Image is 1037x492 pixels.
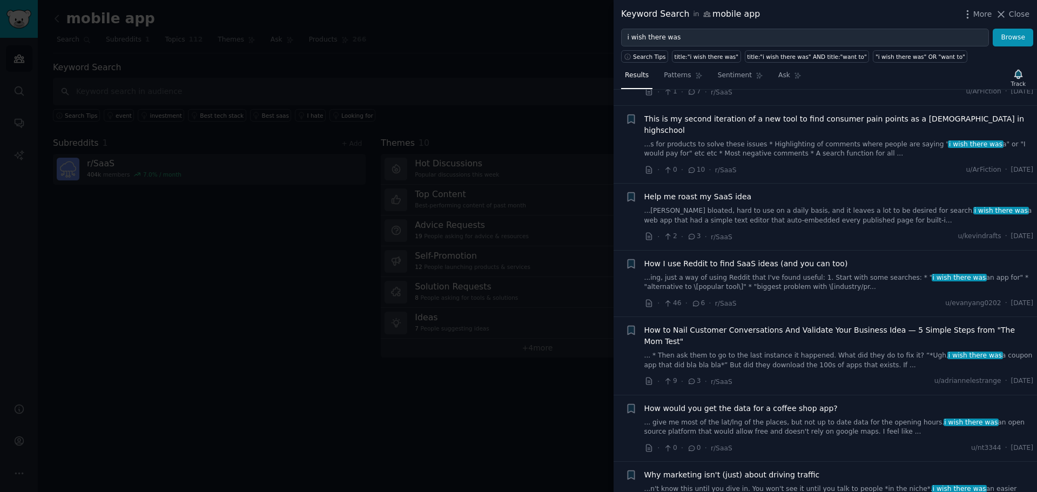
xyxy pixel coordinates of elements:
span: · [705,231,707,242]
span: u/ArFiction [966,87,1001,97]
span: [DATE] [1011,87,1033,97]
span: Sentiment [718,71,752,80]
a: ...[PERSON_NAME] bloated, hard to use on a daily basis, and it leaves a lot to be desired for sea... [644,206,1034,225]
span: · [1005,376,1007,386]
a: Ask [775,67,805,89]
span: i wish there was [947,352,1002,359]
span: · [681,376,683,387]
span: r/SaaS [711,233,732,241]
span: · [681,164,683,176]
span: · [705,376,707,387]
span: [DATE] [1011,299,1033,308]
button: Close [995,9,1029,20]
span: · [705,442,707,454]
span: · [657,376,659,387]
span: u/nt3344 [971,443,1001,453]
a: How would you get the data for a coffee shop app? [644,403,838,414]
a: Results [621,67,652,89]
div: Track [1011,80,1026,87]
span: 3 [687,232,701,241]
span: 1 [663,87,677,97]
span: · [657,231,659,242]
div: "i wish there was" OR "want to" [876,53,965,60]
input: Try a keyword related to your business [621,29,989,47]
span: Results [625,71,649,80]
span: 7 [687,87,701,97]
span: 0 [687,443,701,453]
a: ...s for products to solve these issues * Highlighting of comments where people are saying "i wis... [644,140,1034,159]
span: i wish there was [944,419,999,426]
div: title:"i wish there was" [675,53,739,60]
span: [DATE] [1011,232,1033,241]
span: i wish there was [948,140,1003,148]
span: [DATE] [1011,443,1033,453]
span: 0 [663,443,677,453]
a: ...ing, just a way of using Reddit that I've found useful: 1. Start with some searches: * "i wish... [644,273,1034,292]
span: r/SaaS [711,444,732,452]
span: Close [1009,9,1029,20]
a: Help me roast my SaaS idea [644,191,752,203]
span: r/SaaS [711,378,732,386]
span: r/SaaS [711,89,732,96]
span: · [681,231,683,242]
a: How to Nail Customer Conversations And Validate Your Business Idea — 5 Simple Steps from "The Mom... [644,325,1034,347]
span: [DATE] [1011,376,1033,386]
a: This is my second iteration of a new tool to find consumer pain points as a [DEMOGRAPHIC_DATA] in... [644,113,1034,136]
span: · [681,86,683,98]
a: "i wish there was" OR "want to" [873,50,967,63]
span: · [1005,87,1007,97]
span: · [709,298,711,309]
span: · [657,164,659,176]
a: Patterns [660,67,706,89]
span: i wish there was [973,207,1028,214]
span: u/ArFiction [966,165,1001,175]
a: Sentiment [714,67,767,89]
button: More [962,9,992,20]
a: Why marketing isn't (just) about driving traffic [644,469,820,481]
a: ... * Then ask them to go to the last instance it happened. What did they do to fix it? “*Ugh,i w... [644,351,1034,370]
span: r/SaaS [715,300,737,307]
a: How I use Reddit to find SaaS ideas (and you can too) [644,258,848,269]
span: [DATE] [1011,165,1033,175]
span: Search Tips [633,53,666,60]
div: Keyword Search mobile app [621,8,760,21]
a: title:"i wish there was" AND title:"want to" [745,50,870,63]
button: Track [1007,66,1029,89]
span: · [1005,232,1007,241]
span: u/kevindrafts [958,232,1001,241]
span: · [657,86,659,98]
span: Ask [778,71,790,80]
button: Browse [993,29,1033,47]
span: · [705,86,707,98]
span: i wish there was [932,274,987,281]
span: 2 [663,232,677,241]
span: u/adriannelestrange [934,376,1001,386]
span: 10 [687,165,705,175]
span: · [685,298,688,309]
span: · [681,442,683,454]
span: u/evanyang0202 [945,299,1001,308]
span: · [1005,165,1007,175]
span: 3 [687,376,701,386]
span: · [709,164,711,176]
span: r/SaaS [715,166,737,174]
div: title:"i wish there was" AND title:"want to" [747,53,867,60]
button: Search Tips [621,50,668,63]
span: 9 [663,376,677,386]
span: · [657,442,659,454]
span: Patterns [664,71,691,80]
span: · [657,298,659,309]
span: More [973,9,992,20]
a: title:"i wish there was" [672,50,741,63]
span: 46 [663,299,681,308]
span: · [1005,299,1007,308]
span: 6 [691,299,705,308]
span: 0 [663,165,677,175]
a: ... give me most of the lat/lng of the places, but not up to date data for the opening hours.i wi... [644,418,1034,437]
